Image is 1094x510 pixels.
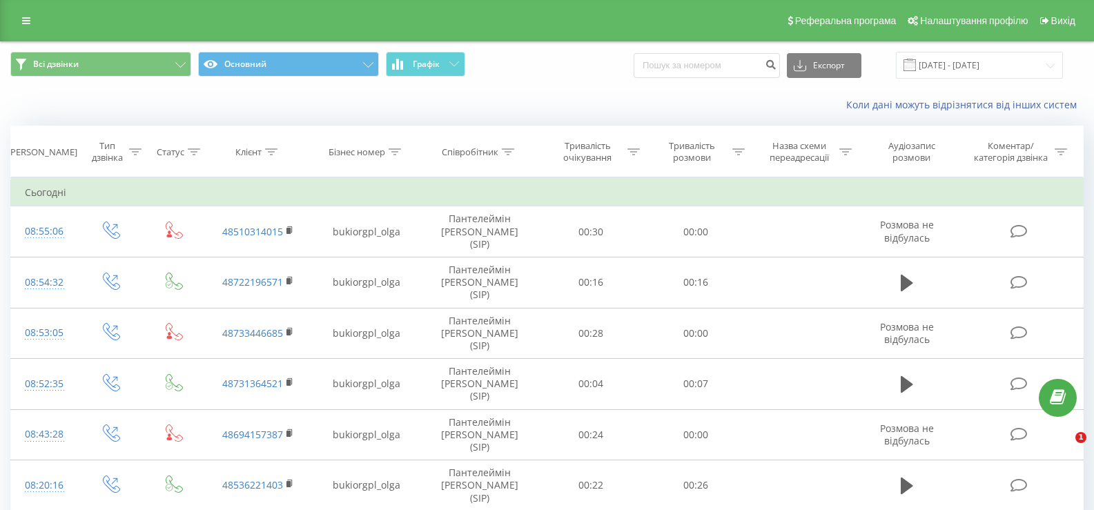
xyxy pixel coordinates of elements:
[8,146,77,158] div: [PERSON_NAME]
[10,52,191,77] button: Всі дзвінки
[920,15,1028,26] span: Налаштування профілю
[421,359,538,410] td: Пантелеймін [PERSON_NAME] (SIP)
[869,140,954,164] div: Аудіозапис розмови
[846,98,1084,111] a: Коли дані можуть відрізнятися вiд інших систем
[25,371,64,398] div: 08:52:35
[312,409,421,460] td: bukiorgpl_olga
[421,308,538,359] td: Пантелеймін [PERSON_NAME] (SIP)
[413,59,440,69] span: Графік
[656,140,729,164] div: Тривалість розмови
[421,409,538,460] td: Пантелеймін [PERSON_NAME] (SIP)
[551,140,624,164] div: Тривалість очікування
[634,53,780,78] input: Пошук за номером
[222,428,283,441] a: 48694157387
[421,206,538,257] td: Пантелеймін [PERSON_NAME] (SIP)
[643,359,748,410] td: 00:07
[33,59,79,70] span: Всі дзвінки
[643,308,748,359] td: 00:00
[222,326,283,340] a: 48733446685
[25,269,64,296] div: 08:54:32
[795,15,897,26] span: Реферальна програма
[643,257,748,308] td: 00:16
[157,146,184,158] div: Статус
[386,52,465,77] button: Графік
[222,225,283,238] a: 48510314015
[762,140,836,164] div: Назва схеми переадресації
[11,179,1084,206] td: Сьогодні
[538,409,643,460] td: 00:24
[1047,432,1080,465] iframe: Intercom live chat
[222,478,283,491] a: 48536221403
[25,218,64,245] div: 08:55:06
[880,320,934,346] span: Розмова не відбулась
[90,140,125,164] div: Тип дзвінка
[329,146,385,158] div: Бізнес номер
[880,218,934,244] span: Розмова не відбулась
[421,257,538,308] td: Пантелеймін [PERSON_NAME] (SIP)
[880,422,934,447] span: Розмова не відбулась
[25,320,64,346] div: 08:53:05
[970,140,1051,164] div: Коментар/категорія дзвінка
[25,472,64,499] div: 08:20:16
[538,308,643,359] td: 00:28
[1051,15,1075,26] span: Вихід
[1075,432,1086,443] span: 1
[235,146,262,158] div: Клієнт
[643,409,748,460] td: 00:00
[538,206,643,257] td: 00:30
[312,206,421,257] td: bukiorgpl_olga
[442,146,498,158] div: Співробітник
[538,359,643,410] td: 00:04
[312,257,421,308] td: bukiorgpl_olga
[198,52,379,77] button: Основний
[222,377,283,390] a: 48731364521
[538,257,643,308] td: 00:16
[312,308,421,359] td: bukiorgpl_olga
[25,421,64,448] div: 08:43:28
[787,53,861,78] button: Експорт
[222,275,283,288] a: 48722196571
[312,359,421,410] td: bukiorgpl_olga
[643,206,748,257] td: 00:00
